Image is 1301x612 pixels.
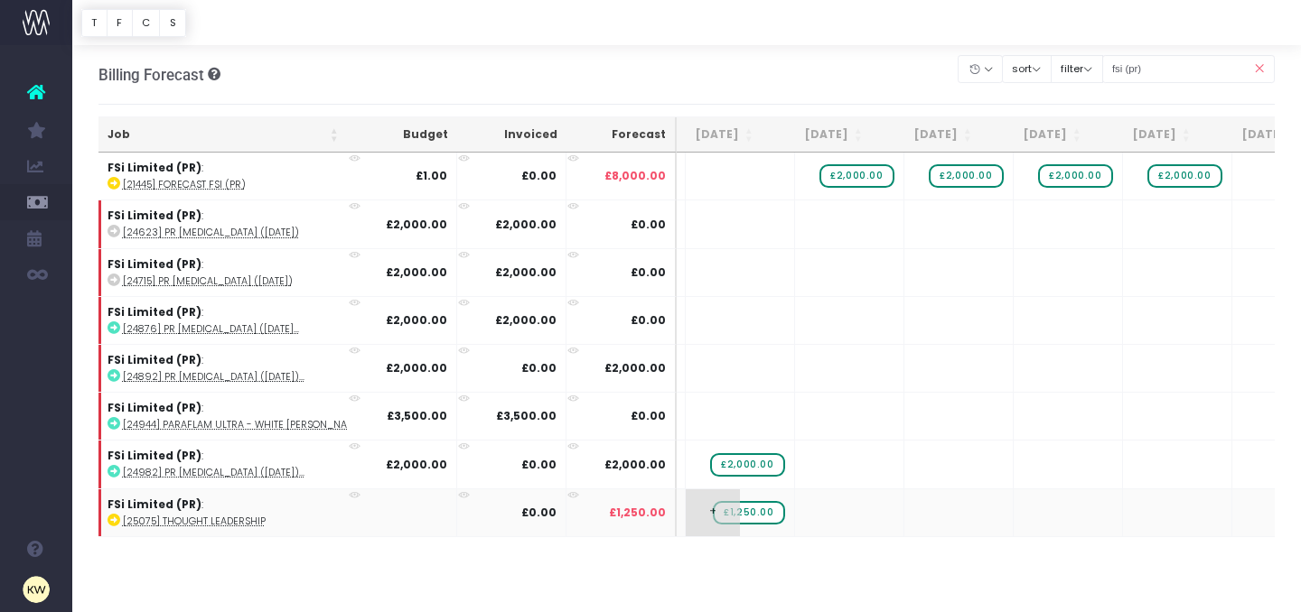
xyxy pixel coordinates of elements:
span: wayahead Sales Forecast Item [1147,164,1221,188]
td: : [98,488,380,536]
strong: FSi Limited (PR) [108,208,201,223]
td: : [98,248,380,296]
span: £2,000.00 [604,457,666,473]
button: C [132,9,161,37]
strong: £1.00 [416,168,447,183]
strong: £0.00 [521,168,557,183]
th: Invoiced [457,117,566,153]
strong: £2,000.00 [495,264,557,280]
strong: £2,000.00 [495,312,557,328]
span: Billing Forecast [98,66,204,84]
strong: £3,500.00 [387,408,447,423]
span: £1,250.00 [609,505,666,521]
abbr: [24944] Paraflam Ultra - white paper [123,418,370,431]
abbr: [24623] PR Retainer (July 2025) [123,226,299,239]
th: Feb 26: activate to sort column ascending [981,117,1090,153]
strong: FSi Limited (PR) [108,400,201,415]
td: : [98,199,380,247]
div: Vertical button group [81,9,186,37]
span: £0.00 [631,408,666,424]
strong: FSi Limited (PR) [108,304,201,320]
th: Forecast [566,117,677,153]
strong: £2,000.00 [386,217,447,232]
strong: £3,500.00 [496,408,557,423]
strong: £2,000.00 [386,360,447,376]
span: wayahead Sales Forecast Item [1038,164,1112,188]
button: F [107,9,133,37]
span: £0.00 [631,312,666,329]
span: + [686,489,740,536]
span: £2,000.00 [604,360,666,376]
strong: FSi Limited (PR) [108,448,201,463]
td: : [98,296,380,344]
button: filter [1051,55,1103,83]
abbr: [21445] Forecast FSI (PR) [123,178,246,191]
td: : [98,153,380,199]
td: : [98,392,380,440]
button: sort [1002,55,1052,83]
strong: FSi Limited (PR) [108,256,201,272]
th: Mar 26: activate to sort column ascending [1090,117,1200,153]
th: Dec 25: activate to sort column ascending [763,117,872,153]
strong: FSi Limited (PR) [108,496,201,512]
abbr: [25075] Thought Leadership [123,515,266,528]
th: Jan 26: activate to sort column ascending [872,117,981,153]
abbr: [24982] PR Retainer (November 2025) [123,466,304,479]
span: wayahead Sales Forecast Item [713,501,784,524]
span: wayahead Sales Forecast Item [710,453,784,477]
button: S [159,9,186,37]
strong: £0.00 [521,457,557,472]
strong: £2,000.00 [386,457,447,472]
span: £0.00 [631,264,666,281]
img: images/default_profile_image.png [23,576,50,603]
abbr: [24892] PR Retainer (October 2025) [123,370,304,384]
span: wayahead Sales Forecast Item [819,164,894,188]
span: wayahead Sales Forecast Item [929,164,1003,188]
strong: £2,000.00 [386,264,447,280]
td: : [98,344,380,392]
input: Search... [1102,55,1276,83]
th: Budget [348,117,457,153]
button: T [81,9,108,37]
strong: £0.00 [521,360,557,376]
strong: £0.00 [521,505,557,520]
strong: £2,000.00 [495,217,557,232]
span: £8,000.00 [604,168,666,184]
th: Job: activate to sort column ascending [98,117,348,153]
span: £0.00 [631,217,666,233]
td: : [98,440,380,487]
strong: FSi Limited (PR) [108,160,201,175]
th: Nov 25: activate to sort column ascending [653,117,763,153]
abbr: [24876] PR Retainer (September 2025) [123,322,299,336]
abbr: [24715] PR Retainer (August 2025) [123,274,293,288]
strong: £2,000.00 [386,312,447,328]
strong: FSi Limited (PR) [108,352,201,367]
